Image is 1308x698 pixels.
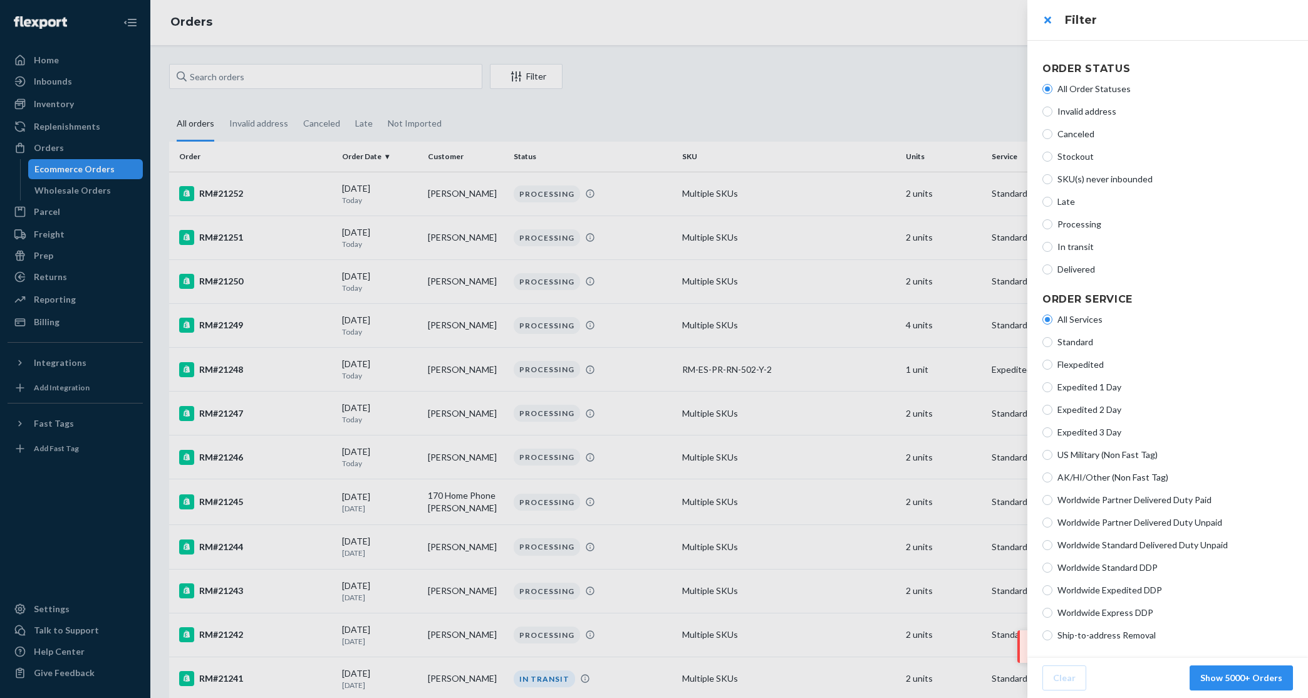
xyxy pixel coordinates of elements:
[1042,405,1052,415] input: Expedited 2 Day
[1042,665,1086,690] button: Clear
[1042,382,1052,392] input: Expedited 1 Day
[1057,449,1293,461] span: US Military (Non Fast Tag)
[1042,315,1052,325] input: All Services
[1057,105,1293,118] span: Invalid address
[1057,471,1293,484] span: AK/HI/Other (Non Fast Tag)
[1042,427,1052,437] input: Expedited 3 Day
[1057,561,1293,574] span: Worldwide Standard DDP
[1042,337,1052,347] input: Standard
[1190,665,1293,690] button: Show 5000+ Orders
[1057,173,1293,185] span: SKU(s) never inbounded
[1042,84,1052,94] input: All Order Statuses
[1042,264,1052,274] input: Delivered
[1057,218,1293,231] span: Processing
[1057,358,1293,371] span: Flexpedited
[1057,336,1293,348] span: Standard
[1057,629,1293,642] span: Ship-to-address Removal
[1057,263,1293,276] span: Delivered
[1042,61,1293,76] h4: Order Status
[1057,381,1293,393] span: Expedited 1 Day
[1042,630,1052,640] input: Ship-to-address Removal
[1042,518,1052,528] input: Worldwide Partner Delivered Duty Unpaid
[1057,404,1293,416] span: Expedited 2 Day
[1057,313,1293,326] span: All Services
[1042,472,1052,482] input: AK/HI/Other (Non Fast Tag)
[1042,219,1052,229] input: Processing
[1057,494,1293,506] span: Worldwide Partner Delivered Duty Paid
[1057,195,1293,208] span: Late
[1057,128,1293,140] span: Canceled
[1057,426,1293,439] span: Expedited 3 Day
[1057,539,1293,551] span: Worldwide Standard Delivered Duty Unpaid
[1035,8,1060,33] button: close
[1042,197,1052,207] input: Late
[1042,292,1293,307] h4: Order Service
[1042,608,1052,618] input: Worldwide Express DDP
[1042,129,1052,139] input: Canceled
[1042,540,1052,550] input: Worldwide Standard Delivered Duty Unpaid
[1057,150,1293,163] span: Stockout
[1042,450,1052,460] input: US Military (Non Fast Tag)
[1042,174,1052,184] input: SKU(s) never inbounded
[1042,585,1052,595] input: Worldwide Expedited DDP
[1057,516,1293,529] span: Worldwide Partner Delivered Duty Unpaid
[1042,107,1052,117] input: Invalid address
[1042,360,1052,370] input: Flexpedited
[1042,152,1052,162] input: Stockout
[1057,241,1293,253] span: In transit
[1057,584,1293,596] span: Worldwide Expedited DDP
[1042,563,1052,573] input: Worldwide Standard DDP
[1057,83,1293,95] span: All Order Statuses
[1057,607,1293,619] span: Worldwide Express DDP
[1042,495,1052,505] input: Worldwide Partner Delivered Duty Paid
[1065,12,1293,28] h3: Filter
[1042,242,1052,252] input: In transit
